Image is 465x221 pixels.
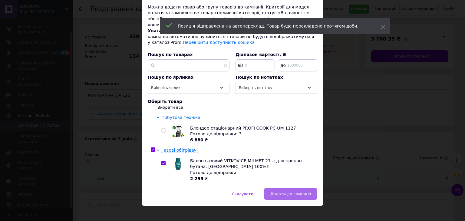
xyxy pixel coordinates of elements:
span: Побутова техніка [161,115,200,120]
span: до [279,62,286,68]
span: Балон газовий VITKOVICE MILMET 27 л для пропан-бутана. [GEOGRAPHIC_DATA] 100%!! [190,158,303,169]
span: Пошук по ярликах [148,75,193,80]
div: ₴ [190,176,314,182]
img: Блендер стаціонарний PROFI COOK PC-UM 1127 [172,125,184,137]
span: Діапазон вартості, ₴ [236,52,286,57]
button: Додати до кампанії [264,188,317,200]
span: Додати до кампанії [270,192,311,196]
div: Вибрати все [157,105,183,110]
span: Скасувати [232,192,253,196]
div: Якщо в налаштуваннях інтернет-магазину відключений кошик, кампанія автоматично зупиниться і товар... [148,28,317,46]
input: 0 [236,59,275,71]
div: Готово до відправки: 3 [190,131,314,137]
div: Готово до відправки [190,170,314,176]
a: Перевірити доступність кошика [183,40,255,45]
b: 2 295 [190,176,203,181]
span: Пошук по нотатках [236,75,283,80]
span: від [236,62,244,68]
div: Можна додати товар або групу товарів до кампанії. Критерії для моделі оплати за замовлення: товар... [148,4,317,28]
input: 1000000 [278,59,317,71]
div: ₴ [190,137,314,143]
div: Позиція відправлена на автопереклад. Товар буде перекладено протягом доби. [178,23,366,29]
span: Виберіть ярлик [151,86,180,90]
span: Виберіть нотатку [239,86,272,90]
span: Оберіть товар [148,99,182,104]
span: Пошук по товарах [148,52,193,57]
span: Увага! [148,28,163,33]
button: Скасувати [226,188,260,200]
img: Балон газовий VITKOVICE MILMET 27 л для пропан-бутана. ПОЛЬША 100%!! [172,158,184,170]
span: Газові обігрівачі [161,148,198,153]
span: Блендер стаціонарний PROFI COOK PC-UM 1127 [190,126,296,130]
b: 6 880 [190,137,203,142]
